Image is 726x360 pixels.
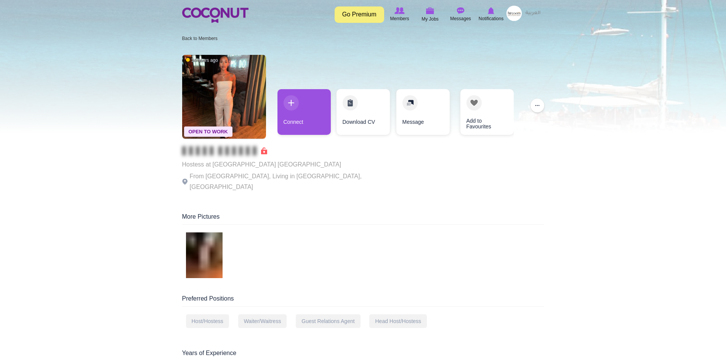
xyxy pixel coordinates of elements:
img: Messages [457,7,465,14]
div: 2 / 4 [337,89,390,139]
a: Back to Members [182,36,218,41]
a: Go Premium [335,6,384,23]
div: Host/Hostess [186,314,229,328]
a: My Jobs My Jobs [415,6,446,24]
span: Connect to Unlock the Profile [182,147,267,155]
span: Notifications [479,15,503,22]
div: Guest Relations Agent [296,314,360,328]
div: Waiter/Waitress [238,314,287,328]
a: Add to Favourites [460,89,514,135]
button: ... [530,99,544,112]
img: Browse Members [394,7,404,14]
div: 1 / 4 [277,89,331,139]
span: My Jobs [421,15,439,23]
span: 14 hours ago [186,57,218,64]
span: Members [390,15,409,22]
p: Hostess at [GEOGRAPHIC_DATA] [GEOGRAPHIC_DATA] [182,159,392,170]
div: Preferred Positions [182,294,544,307]
div: More Pictures [182,213,544,225]
a: العربية [522,6,544,21]
p: From [GEOGRAPHIC_DATA], Living in [GEOGRAPHIC_DATA], [GEOGRAPHIC_DATA] [182,171,392,192]
a: Connect [277,89,331,135]
span: Messages [450,15,471,22]
div: Head Host/Hostess [369,314,427,328]
a: Messages Messages [446,6,476,23]
a: Message [396,89,450,135]
a: Download CV [337,89,390,135]
img: Notifications [488,7,494,14]
div: 4 / 4 [455,89,508,139]
img: Home [182,8,248,23]
div: 3 / 4 [396,89,449,139]
a: Browse Members Members [385,6,415,23]
img: My Jobs [426,7,434,14]
a: Notifications Notifications [476,6,506,23]
span: Open To Work [184,126,232,137]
